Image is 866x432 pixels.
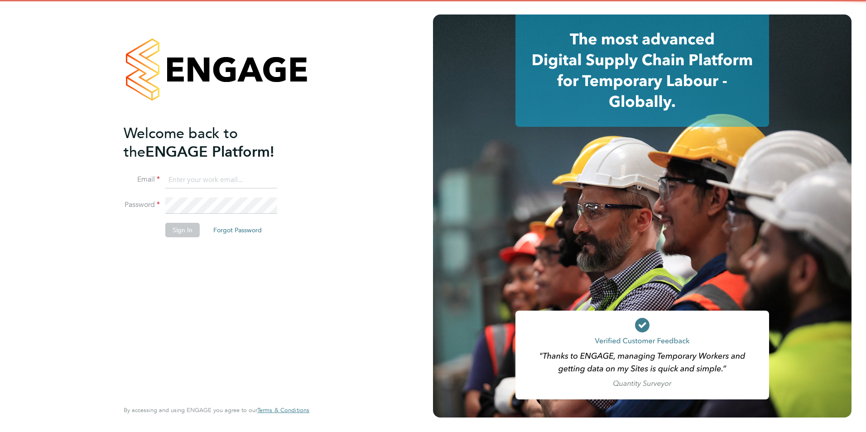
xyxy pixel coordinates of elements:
button: Sign In [165,223,200,237]
span: Terms & Conditions [257,406,309,414]
label: Email [124,175,160,184]
input: Enter your work email... [165,172,277,188]
label: Password [124,200,160,210]
a: Terms & Conditions [257,407,309,414]
button: Forgot Password [206,223,269,237]
span: By accessing and using ENGAGE you agree to our [124,406,309,414]
span: Welcome back to the [124,125,238,161]
h2: ENGAGE Platform! [124,124,300,161]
